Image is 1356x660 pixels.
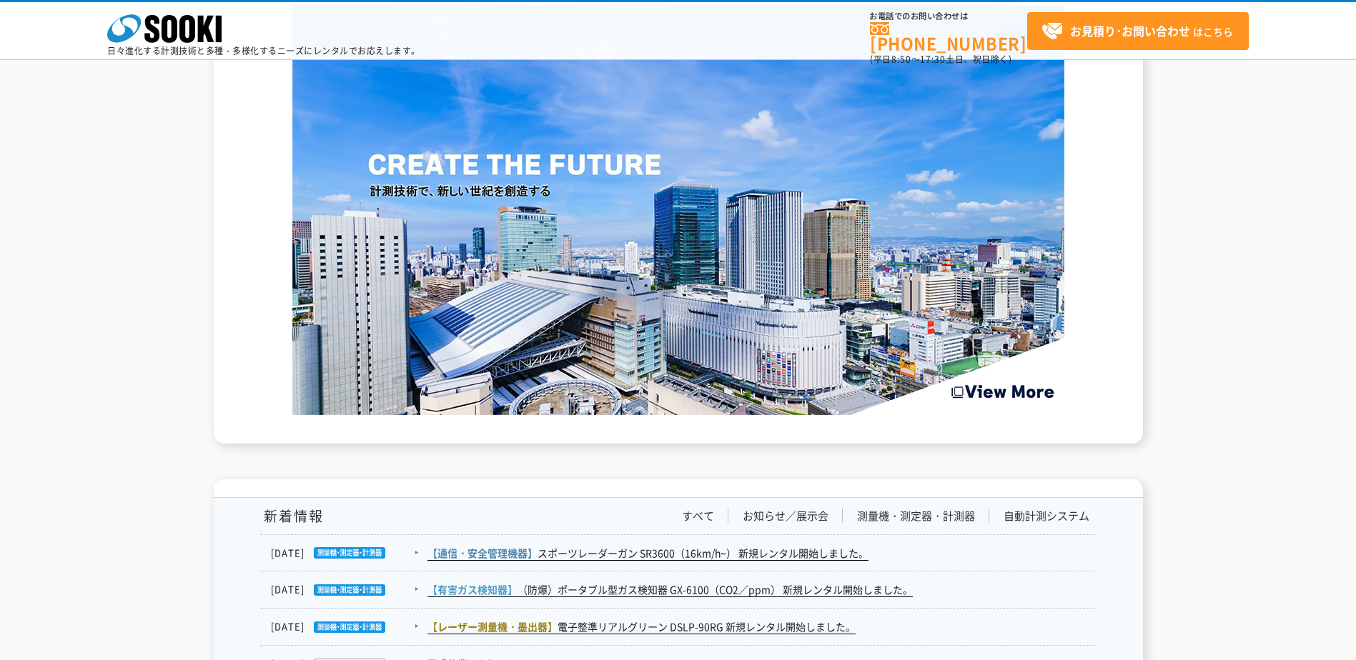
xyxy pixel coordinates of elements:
[870,12,1027,21] span: お電話でのお問い合わせは
[271,582,426,597] dt: [DATE]
[743,509,828,524] a: お知らせ／展示会
[891,53,911,66] span: 8:50
[1041,21,1233,42] span: はこちら
[271,619,426,634] dt: [DATE]
[1027,12,1249,50] a: お見積り･お問い合わせはこちら
[427,582,913,597] a: 【有害ガス検知器】（防爆）ポータブル型ガス検知器 GX-6100（CO2／ppm） 新規レンタル開始しました。
[107,46,420,55] p: 日々進化する計測技術と多種・多様化するニーズにレンタルでお応えします。
[920,53,946,66] span: 17:30
[427,546,868,561] a: 【通信・安全管理機器】スポーツレーダーガン SR3600（16km/h~） 新規レンタル開始しました。
[427,619,856,634] a: 【レーザー測量機・墨出器】電子整準リアルグリーン DSLP-90RG 新規レンタル開始しました。
[1070,22,1190,39] strong: お見積り･お問い合わせ
[292,400,1064,414] a: Create the Future
[857,509,975,524] a: 測量機・測定器・計測器
[870,22,1027,51] a: [PHONE_NUMBER]
[271,546,426,561] dt: [DATE]
[682,509,714,524] a: すべて
[427,582,518,596] span: 【有害ガス検知器】
[260,509,324,524] h1: 新着情報
[305,584,385,596] img: 測量機・測定器・計測器
[305,621,385,633] img: 測量機・測定器・計測器
[1004,509,1089,524] a: 自動計測システム
[427,619,558,634] span: 【レーザー測量機・墨出器】
[870,53,1011,66] span: (平日 ～ 土日、祝日除く)
[292,6,1064,415] img: Create the Future
[427,546,538,560] span: 【通信・安全管理機器】
[305,547,385,559] img: 測量機・測定器・計測器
